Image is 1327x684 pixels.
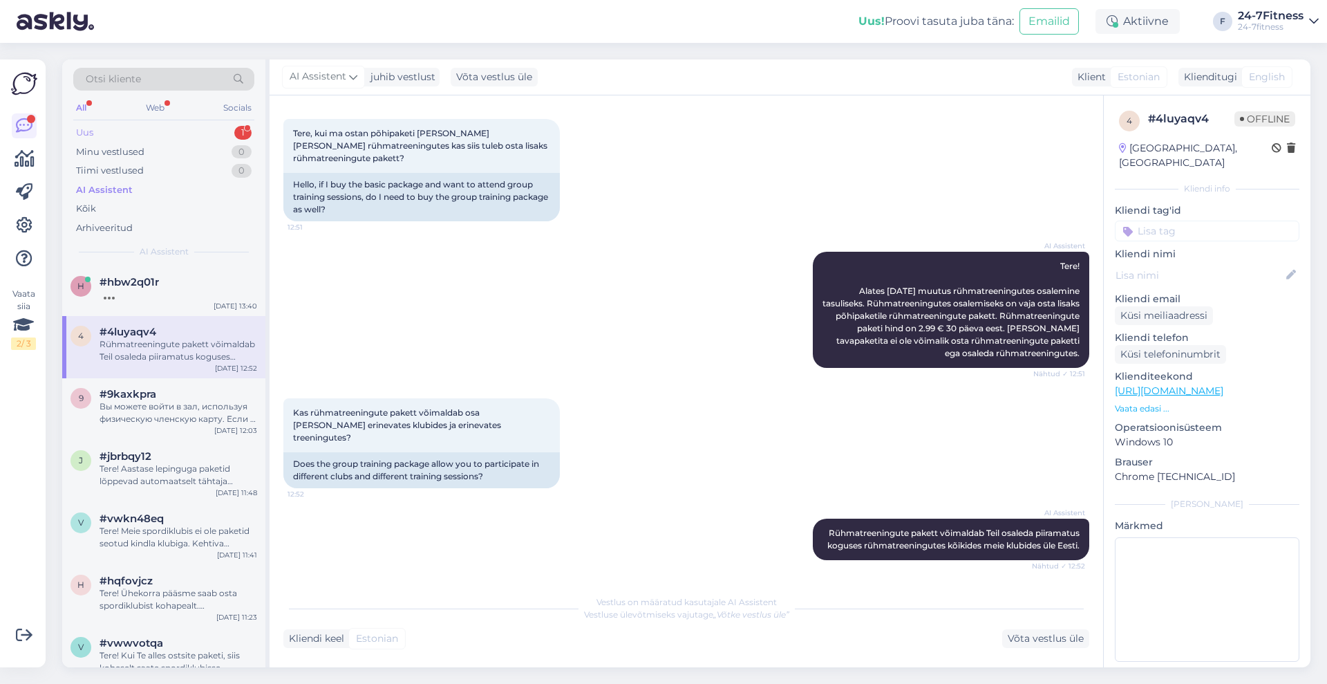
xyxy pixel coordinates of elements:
span: #jbrbqy12 [100,450,151,463]
span: Kas rühmatreeningute pakett võimaldab osa [PERSON_NAME] erinevates klubides ja erinevates treenin... [293,407,503,443]
span: 4 [1127,115,1132,126]
span: #vwkn48eq [100,512,164,525]
div: Tere! Aastase lepinguga paketid lõppevad automaatselt tähtaja saabudes ja ei pikene edasi. Kui so... [100,463,257,488]
div: [DATE] 11:23 [216,612,257,622]
div: Tere! Kui Te alles ostsite paketi, siis koheselt saate spordiklubisse siseneda kasutades mobiilir... [100,649,257,674]
span: v [78,517,84,528]
a: 24-7Fitness24-7fitness [1238,10,1319,33]
p: Kliendi tag'id [1115,203,1299,218]
div: 0 [232,145,252,159]
p: Vaata edasi ... [1115,403,1299,415]
span: j [79,455,83,465]
div: AI Assistent [76,183,133,197]
img: Askly Logo [11,71,37,97]
span: Nähtud ✓ 12:51 [1033,369,1085,379]
button: Emailid [1019,8,1079,35]
div: Kliendi keel [283,631,344,646]
span: #vwwvotqa [100,637,163,649]
div: Klienditugi [1178,70,1237,84]
p: Kliendi nimi [1115,247,1299,261]
span: AI Assistent [290,69,346,84]
span: Estonian [356,631,398,646]
div: [GEOGRAPHIC_DATA], [GEOGRAPHIC_DATA] [1119,141,1272,170]
div: 24-7fitness [1238,21,1304,33]
input: Lisa tag [1115,221,1299,241]
div: [DATE] 12:03 [214,425,257,436]
div: juhib vestlust [365,70,435,84]
div: [PERSON_NAME] [1115,498,1299,510]
div: 0 [232,164,252,178]
p: Operatsioonisüsteem [1115,420,1299,435]
p: Kliendi email [1115,292,1299,306]
b: Uus! [858,15,885,28]
div: Proovi tasuta juba täna: [858,13,1014,30]
div: Rühmatreeningute pakett võimaldab Teil osaleda piiramatus koguses rühmatreeningutes kõikides meie... [100,338,257,363]
span: 12:51 [288,222,339,232]
span: Vestluse ülevõtmiseks vajutage [584,609,789,620]
a: [URL][DOMAIN_NAME] [1115,385,1223,397]
span: 9 [79,393,84,403]
div: [DATE] 11:48 [216,488,257,498]
p: Kliendi telefon [1115,331,1299,345]
span: h [77,580,84,590]
span: English [1249,70,1285,84]
p: Brauser [1115,455,1299,470]
span: Nähtud ✓ 12:52 [1032,561,1085,571]
div: Minu vestlused [76,145,144,159]
span: Otsi kliente [86,72,141,86]
div: Hello, if I buy the basic package and want to attend group training sessions, do I need to buy th... [283,173,560,221]
div: [DATE] 11:41 [217,550,257,560]
span: Vestlus on määratud kasutajale AI Assistent [596,597,777,607]
span: #9kaxkpra [100,388,156,400]
div: 1 [234,126,252,140]
div: All [73,99,89,117]
p: Märkmed [1115,519,1299,533]
i: „Võtke vestlus üle” [713,609,789,620]
p: Klienditeekond [1115,369,1299,384]
div: Klient [1072,70,1106,84]
span: #4luyaqv4 [100,326,156,338]
div: Вы можете войти в зал, используя физическую членскую карту. Если у вас нет карты или вы ее потеря... [100,400,257,425]
div: 2 / 3 [11,338,36,350]
div: 24-7Fitness [1238,10,1304,21]
div: Küsi meiliaadressi [1115,306,1213,325]
div: Võta vestlus üle [1002,629,1089,648]
span: h [77,281,84,291]
span: 12:52 [288,489,339,499]
input: Lisa nimi [1116,268,1283,283]
p: Windows 10 [1115,435,1299,450]
span: AI Assistent [1033,508,1085,518]
div: Võta vestlus üle [451,68,538,86]
div: Tere! Meie spordiklubis ei ole paketid seotud kindla klubiga. Kehtiva paketiga saab külastada kõi... [100,525,257,550]
div: Socials [220,99,254,117]
span: #hbw2q01r [100,276,159,288]
div: # 4luyaqv4 [1148,111,1234,127]
div: Does the group training package allow you to participate in different clubs and different trainin... [283,452,560,488]
span: #hqfovjcz [100,575,153,587]
div: Uus [76,126,93,140]
span: Rühmatreeningute pakett võimaldab Teil osaleda piiramatus koguses rühmatreeningutes kõikides meie... [827,528,1082,551]
div: [DATE] 13:40 [214,301,257,311]
div: Kõik [76,202,96,216]
span: AI Assistent [1033,241,1085,251]
div: Kliendi info [1115,183,1299,195]
div: Tere! Ühekorra pääsme saab osta spordiklubist kohapealt. Makseterminal on värava küljes ja tasuda... [100,587,257,612]
p: Chrome [TECHNICAL_ID] [1115,470,1299,484]
div: F [1213,12,1232,31]
div: Aktiivne [1095,9,1180,34]
div: Küsi telefoninumbrit [1115,345,1226,364]
span: Tere, kui ma ostan põhipaketi [PERSON_NAME] [PERSON_NAME] rühmatreeningutes kas siis tuleb osta l... [293,128,549,163]
div: Arhiveeritud [76,221,133,235]
div: Tiimi vestlused [76,164,144,178]
span: Offline [1234,111,1295,127]
span: AI Assistent [140,246,189,258]
div: Vaata siia [11,288,36,350]
div: Web [143,99,167,117]
span: Estonian [1118,70,1160,84]
div: [DATE] 12:52 [215,363,257,373]
span: 4 [78,331,84,341]
span: v [78,642,84,652]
